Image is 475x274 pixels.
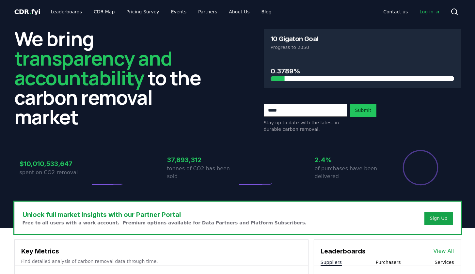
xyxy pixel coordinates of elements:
h3: 37,893,312 [167,155,238,165]
a: Sign Up [430,215,447,221]
span: . [29,8,31,16]
a: Contact us [378,6,413,18]
a: Log in [414,6,445,18]
a: Blog [256,6,277,18]
button: Submit [350,104,377,117]
a: CDR.fyi [14,7,40,16]
div: Percentage of sales delivered [402,149,439,186]
p: of purchases have been delivered [315,165,385,180]
nav: Main [45,6,277,18]
a: Partners [193,6,222,18]
h3: Key Metrics [21,246,302,256]
p: Stay up to date with the latest in durable carbon removal. [264,119,347,132]
button: Suppliers [321,259,342,266]
h3: Unlock full market insights with our Partner Portal [23,210,307,220]
p: spent on CO2 removal [20,169,90,176]
button: Services [435,259,454,266]
nav: Main [378,6,445,18]
p: tonnes of CO2 has been sold [167,165,238,180]
p: Free to all users with a work account. Premium options available for Data Partners and Platform S... [23,220,307,226]
span: transparency and accountability [14,45,172,91]
h3: 0.3789% [271,66,454,76]
p: Find detailed analysis of carbon removal data through time. [21,258,302,265]
h3: Leaderboards [321,246,366,256]
a: About Us [224,6,255,18]
h3: 10 Gigaton Goal [271,36,318,42]
h3: $10,010,533,647 [20,159,90,169]
a: Leaderboards [45,6,87,18]
h3: 2.4% [315,155,385,165]
a: View All [434,247,454,255]
a: Events [166,6,192,18]
a: Pricing Survey [121,6,164,18]
span: Log in [420,8,440,15]
p: Progress to 2050 [271,44,454,51]
span: CDR fyi [14,8,40,16]
button: Sign Up [424,212,452,225]
a: CDR Map [88,6,120,18]
button: Purchasers [376,259,401,266]
h2: We bring to the carbon removal market [14,29,212,127]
